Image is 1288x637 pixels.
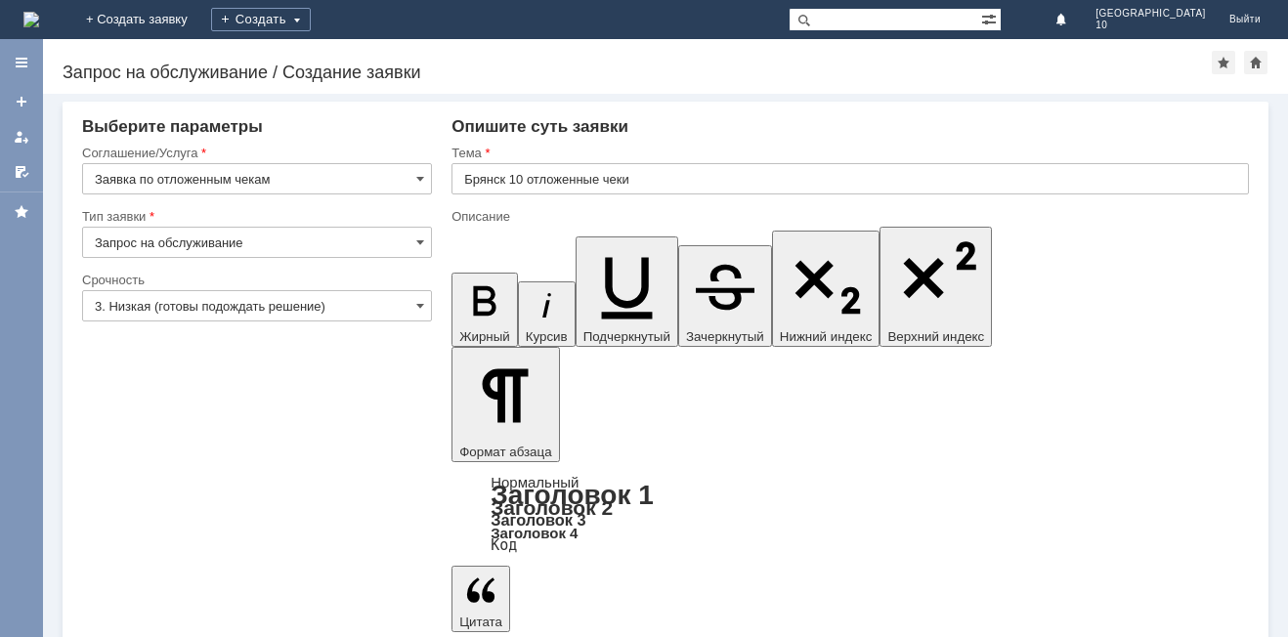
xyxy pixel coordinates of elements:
[1212,51,1235,74] div: Добавить в избранное
[880,227,992,347] button: Верхний индекс
[491,496,613,519] a: Заголовок 2
[451,117,628,136] span: Опишите суть заявки
[981,9,1001,27] span: Расширенный поиск
[451,566,510,632] button: Цитата
[23,12,39,27] a: Перейти на домашнюю страницу
[518,281,576,347] button: Курсив
[491,474,579,490] a: Нормальный
[1244,51,1267,74] div: Сделать домашней страницей
[491,536,517,554] a: Код
[686,329,764,344] span: Зачеркнутый
[82,117,263,136] span: Выберите параметры
[63,63,1212,82] div: Запрос на обслуживание / Создание заявки
[82,210,428,223] div: Тип заявки
[887,329,984,344] span: Верхний индекс
[23,12,39,27] img: logo
[1095,8,1206,20] span: [GEOGRAPHIC_DATA]
[451,347,559,462] button: Формат абзаца
[772,231,880,347] button: Нижний индекс
[780,329,873,344] span: Нижний индекс
[576,236,678,347] button: Подчеркнутый
[6,156,37,188] a: Мои согласования
[526,329,568,344] span: Курсив
[491,511,585,529] a: Заголовок 3
[459,445,551,459] span: Формат абзаца
[459,615,502,629] span: Цитата
[491,525,578,541] a: Заголовок 4
[82,147,428,159] div: Соглашение/Услуга
[451,210,1245,223] div: Описание
[6,86,37,117] a: Создать заявку
[491,480,654,510] a: Заголовок 1
[583,329,670,344] span: Подчеркнутый
[211,8,311,31] div: Создать
[678,245,772,347] button: Зачеркнутый
[459,329,510,344] span: Жирный
[451,273,518,347] button: Жирный
[1095,20,1206,31] span: 10
[6,121,37,152] a: Мои заявки
[82,274,428,286] div: Срочность
[451,147,1245,159] div: Тема
[451,476,1249,552] div: Формат абзаца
